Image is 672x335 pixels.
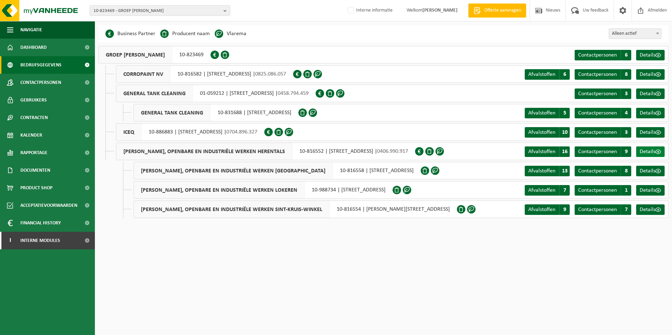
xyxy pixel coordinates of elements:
label: Interne informatie [346,5,393,16]
div: 10-988734 | [STREET_ADDRESS] [134,181,393,199]
a: Afvalstoffen 6 [525,69,570,80]
span: 0406.990.917 [377,149,408,154]
a: Offerte aanvragen [468,4,526,18]
div: 10-816554 | [PERSON_NAME][STREET_ADDRESS] [134,201,457,218]
span: Contactpersonen [578,72,617,77]
span: Bedrijfsgegevens [20,56,62,74]
a: Details [636,108,665,118]
div: 10-816552 | [STREET_ADDRESS] | [116,143,415,160]
span: Acceptatievoorwaarden [20,197,77,214]
span: 3 [621,88,631,99]
span: GROEP [PERSON_NAME] [99,46,172,63]
span: Product Shop [20,179,52,197]
span: Contactpersonen [578,149,617,155]
span: 6 [559,69,570,80]
div: 10-831688 | [STREET_ADDRESS] [134,104,298,121]
span: 7 [621,204,631,215]
span: 4 [621,108,631,118]
div: 10-816558 | [STREET_ADDRESS] [134,162,421,179]
span: 6 [621,50,631,60]
span: Details [640,110,655,116]
span: Details [640,130,655,135]
a: Afvalstoffen 10 [525,127,570,138]
div: 10-816582 | [STREET_ADDRESS] | [116,65,293,83]
div: 01-059212 | [STREET_ADDRESS] | [116,85,316,102]
span: 1 [621,185,631,196]
span: Afvalstoffen [528,168,555,174]
a: Details [636,50,665,60]
span: Dashboard [20,39,47,56]
span: Details [640,149,655,155]
span: Contactpersonen [578,110,617,116]
a: Contactpersonen 3 [575,88,631,99]
span: 0704.896.327 [226,129,257,135]
span: Details [640,168,655,174]
span: Navigatie [20,21,42,39]
span: CORROPAINT NV [116,66,170,83]
a: Details [636,166,665,176]
span: Contactpersonen [578,207,617,212]
span: Afvalstoffen [528,149,555,155]
a: Details [636,69,665,80]
a: Details [636,204,665,215]
span: [PERSON_NAME], OPENBARE EN INDUSTRIËLE WERKEN [GEOGRAPHIC_DATA] [134,162,333,179]
span: Afvalstoffen [528,207,555,212]
span: Contactpersonen [578,130,617,135]
span: Details [640,52,655,58]
span: Afvalstoffen [528,110,555,116]
a: Afvalstoffen 5 [525,108,570,118]
span: 0458.794.459 [278,91,309,96]
div: 10-886883 | [STREET_ADDRESS] | [116,123,264,141]
span: I [7,232,13,249]
span: Financial History [20,214,61,232]
a: Details [636,127,665,138]
span: Details [640,207,655,212]
a: Contactpersonen 3 [575,127,631,138]
span: 10-823469 - GROEP [PERSON_NAME] [93,6,221,16]
span: 8 [621,69,631,80]
span: Rapportage [20,144,47,162]
span: GENERAL TANK CLEANING [134,104,211,121]
a: Details [636,88,665,99]
button: 10-823469 - GROEP [PERSON_NAME] [90,5,230,16]
span: Contactpersonen [578,168,617,174]
span: Afvalstoffen [528,130,555,135]
a: Afvalstoffen 7 [525,185,570,196]
span: Contactpersonen [578,91,617,97]
span: 5 [559,108,570,118]
span: Contactpersonen [578,52,617,58]
li: Business Partner [105,28,155,39]
span: Details [640,188,655,193]
a: Afvalstoffen 9 [525,204,570,215]
a: Contactpersonen 7 [575,204,631,215]
span: [PERSON_NAME], OPENBARE EN INDUSTRIËLE WERKEN HERENTALS [116,143,292,160]
a: Contactpersonen 4 [575,108,631,118]
span: Contactpersonen [578,188,617,193]
li: Vlarema [215,28,246,39]
a: Contactpersonen 8 [575,166,631,176]
span: 3 [621,127,631,138]
span: Offerte aanvragen [483,7,523,14]
span: Documenten [20,162,50,179]
span: Contracten [20,109,48,126]
span: 9 [559,204,570,215]
span: 10 [559,127,570,138]
div: 10-823469 [98,46,211,64]
a: Contactpersonen 6 [575,50,631,60]
span: Alleen actief [609,29,661,39]
span: 8 [621,166,631,176]
li: Producent naam [160,28,210,39]
span: 9 [621,146,631,157]
span: Alleen actief [609,28,661,39]
span: [PERSON_NAME], OPENBARE EN INDUSTRIËLE WERKEN LOKEREN [134,182,305,198]
strong: [PERSON_NAME] [422,8,458,13]
span: Afvalstoffen [528,72,555,77]
span: 13 [559,166,570,176]
span: GENERAL TANK CLEANING [116,85,193,102]
span: Details [640,91,655,97]
span: ICEQ [116,124,142,140]
span: Kalender [20,126,42,144]
a: Afvalstoffen 16 [525,146,570,157]
span: Afvalstoffen [528,188,555,193]
span: 16 [559,146,570,157]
